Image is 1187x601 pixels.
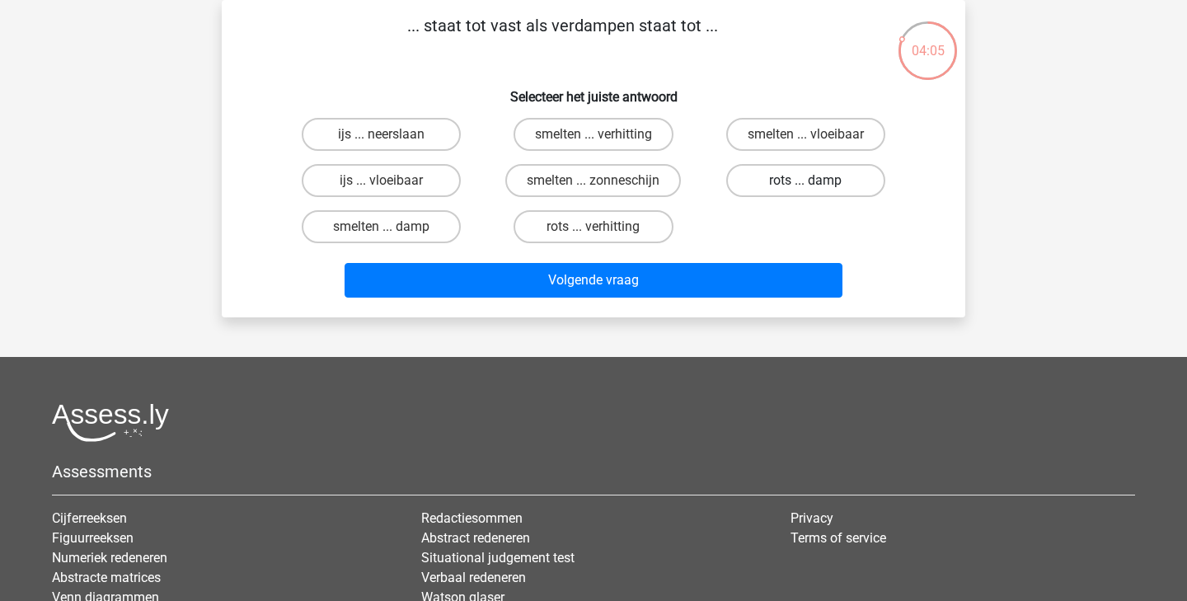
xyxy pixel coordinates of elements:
[248,76,939,105] h6: Selecteer het juiste antwoord
[421,510,523,526] a: Redactiesommen
[345,263,843,298] button: Volgende vraag
[791,510,833,526] a: Privacy
[726,118,885,151] label: smelten ... vloeibaar
[897,20,959,61] div: 04:05
[52,403,169,442] img: Assessly logo
[791,530,886,546] a: Terms of service
[52,530,134,546] a: Figuurreeksen
[302,210,461,243] label: smelten ... damp
[248,13,877,63] p: ... staat tot vast als verdampen staat tot ...
[52,550,167,566] a: Numeriek redeneren
[421,530,530,546] a: Abstract redeneren
[514,210,673,243] label: rots ... verhitting
[421,550,575,566] a: Situational judgement test
[52,510,127,526] a: Cijferreeksen
[514,118,673,151] label: smelten ... verhitting
[505,164,681,197] label: smelten ... zonneschijn
[52,462,1135,481] h5: Assessments
[421,570,526,585] a: Verbaal redeneren
[52,570,161,585] a: Abstracte matrices
[726,164,885,197] label: rots ... damp
[302,118,461,151] label: ijs ... neerslaan
[302,164,461,197] label: ijs ... vloeibaar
